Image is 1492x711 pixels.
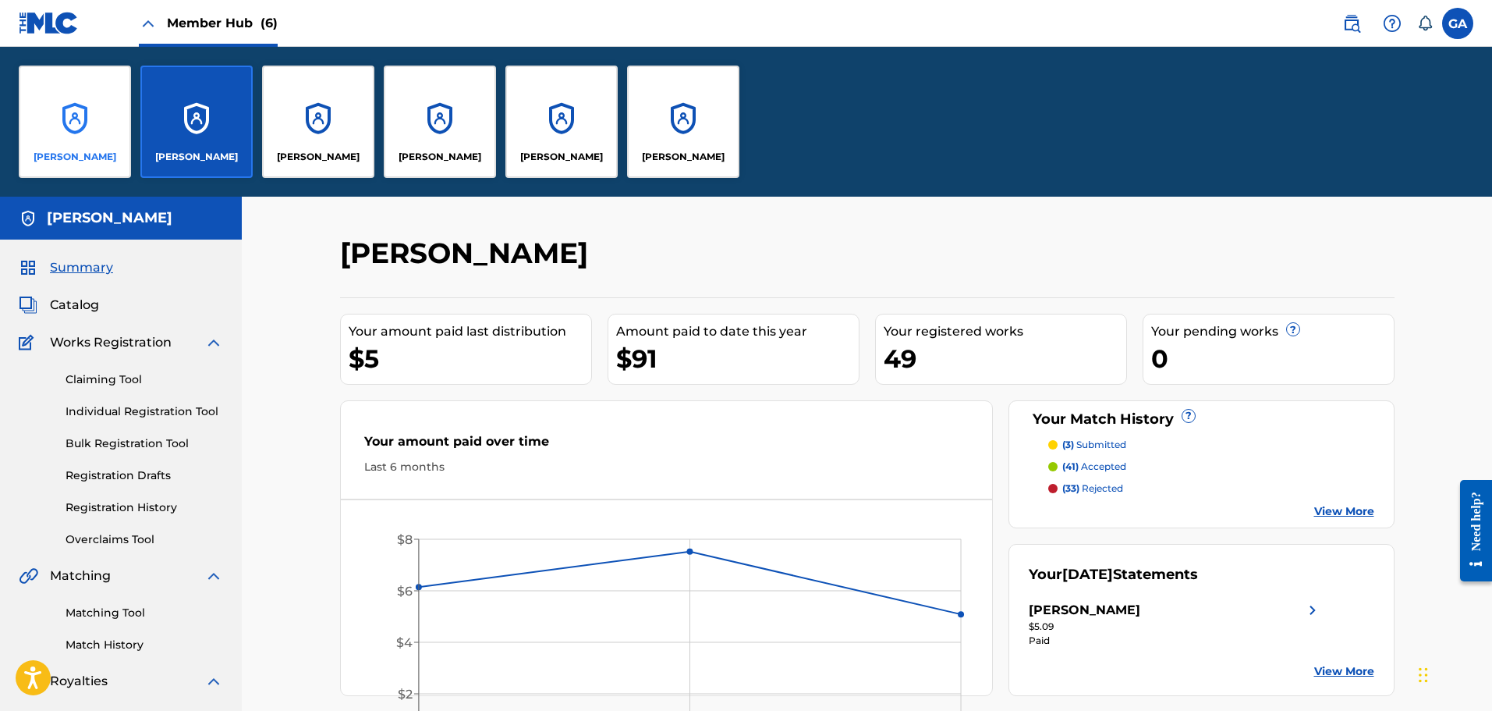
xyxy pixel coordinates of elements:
[1182,410,1195,422] span: ?
[1062,566,1113,583] span: [DATE]
[1062,438,1126,452] p: submitted
[1417,16,1433,31] div: Notifications
[1062,439,1074,450] span: (3)
[66,371,223,388] a: Claiming Tool
[50,333,172,352] span: Works Registration
[1029,601,1322,648] a: [PERSON_NAME]right chevron icon$5.09Paid
[139,14,158,33] img: Close
[50,296,99,315] span: Catalog
[349,322,591,341] div: Your amount paid last distribution
[627,66,739,178] a: Accounts[PERSON_NAME]
[204,333,223,352] img: expand
[398,687,413,702] tspan: $2
[66,403,223,420] a: Individual Registration Tool
[19,296,37,315] img: Catalog
[1442,8,1473,39] div: User Menu
[616,322,859,341] div: Amount paid to date this year
[1029,409,1374,430] div: Your Match History
[340,236,596,271] h2: [PERSON_NAME]
[34,150,116,164] p: Fernando Sierra
[19,209,37,228] img: Accounts
[1419,652,1428,699] div: Drag
[1383,14,1402,33] img: help
[1303,601,1322,620] img: right chevron icon
[399,150,481,164] p: Jason Vazquez
[349,341,591,376] div: $5
[50,567,111,585] span: Matching
[1314,663,1374,680] a: View More
[19,258,37,277] img: Summary
[1029,601,1140,620] div: [PERSON_NAME]
[19,66,131,178] a: Accounts[PERSON_NAME]
[1448,467,1492,593] iframe: Resource Center
[66,435,223,452] a: Bulk Registration Tool
[384,66,496,178] a: Accounts[PERSON_NAME]
[505,66,618,178] a: Accounts[PERSON_NAME]
[50,672,108,691] span: Royalties
[1029,634,1322,648] div: Paid
[364,432,969,459] div: Your amount paid over time
[204,567,223,585] img: expand
[1029,620,1322,634] div: $5.09
[1336,8,1367,39] a: Public Search
[167,14,278,32] span: Member Hub
[66,605,223,621] a: Matching Tool
[204,672,223,691] img: expand
[66,499,223,516] a: Registration History
[1414,636,1492,711] iframe: Chat Widget
[364,459,969,475] div: Last 6 months
[884,322,1126,341] div: Your registered works
[1062,482,1123,496] p: rejected
[47,209,172,227] h5: Gary Agis
[520,150,603,164] p: Martin Gonzalez
[1062,460,1126,474] p: accepted
[19,12,79,34] img: MLC Logo
[1048,482,1374,496] a: (33) rejected
[1062,482,1079,494] span: (33)
[396,635,413,650] tspan: $4
[260,16,278,30] span: (6)
[1151,341,1394,376] div: 0
[1029,564,1198,585] div: Your Statements
[1377,8,1408,39] div: Help
[19,258,113,277] a: SummarySummary
[616,341,859,376] div: $91
[19,567,38,585] img: Matching
[1342,14,1361,33] img: search
[1314,503,1374,520] a: View More
[155,150,238,164] p: Gary Agis
[1151,322,1394,341] div: Your pending works
[884,341,1126,376] div: 49
[66,637,223,653] a: Match History
[66,531,223,548] a: Overclaims Tool
[1287,323,1299,336] span: ?
[277,150,360,164] p: Gary Muttley
[19,333,39,352] img: Works Registration
[50,258,113,277] span: Summary
[1048,438,1374,452] a: (3) submitted
[1062,460,1079,472] span: (41)
[642,150,725,164] p: Phil Vazquez
[397,584,413,599] tspan: $6
[19,296,99,315] a: CatalogCatalog
[1048,460,1374,474] a: (41) accepted
[397,532,413,547] tspan: $8
[140,66,253,178] a: Accounts[PERSON_NAME]
[262,66,374,178] a: Accounts[PERSON_NAME]
[66,467,223,484] a: Registration Drafts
